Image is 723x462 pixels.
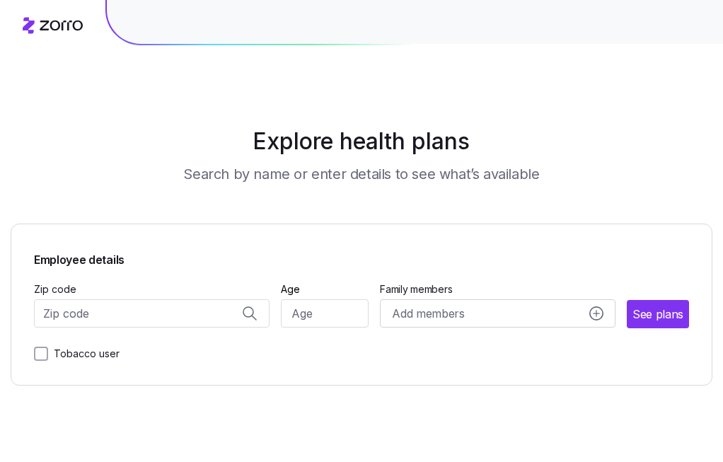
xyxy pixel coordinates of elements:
span: Add members [392,305,464,323]
h1: Explore health plans [46,125,678,158]
button: Add membersadd icon [380,299,615,328]
span: Family members [380,282,615,296]
input: Zip code [34,299,270,328]
svg: add icon [589,306,603,320]
button: See plans [627,300,689,328]
label: Tobacco user [48,345,120,362]
h3: Search by name or enter details to see what’s available [183,164,539,184]
span: Employee details [34,247,689,269]
label: Age [281,282,300,297]
label: Zip code [34,282,76,297]
span: See plans [632,306,683,323]
input: Age [281,299,369,328]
